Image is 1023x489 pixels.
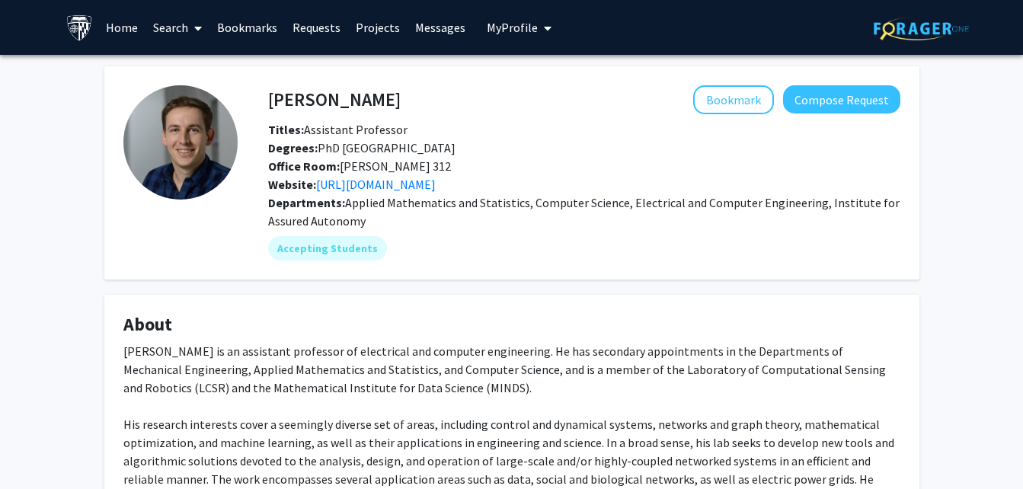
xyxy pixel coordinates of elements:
span: My Profile [487,20,538,35]
img: Profile Picture [123,85,238,200]
button: Add Enrique Mallada to Bookmarks [693,85,774,114]
b: Titles: [268,122,304,137]
span: [PERSON_NAME] 312 [268,158,451,174]
a: Opens in a new tab [316,177,436,192]
a: Bookmarks [209,1,285,54]
span: Applied Mathematics and Statistics, Computer Science, Electrical and Computer Engineering, Instit... [268,195,900,229]
h4: [PERSON_NAME] [268,85,401,113]
iframe: Chat [11,420,65,478]
img: Johns Hopkins University Logo [66,14,93,41]
a: Projects [348,1,408,54]
span: PhD [GEOGRAPHIC_DATA] [268,140,456,155]
a: Home [98,1,145,54]
b: Office Room: [268,158,340,174]
img: ForagerOne Logo [874,17,969,40]
h4: About [123,314,900,336]
a: Messages [408,1,473,54]
button: Compose Request to Enrique Mallada [783,85,900,113]
span: Assistant Professor [268,122,408,137]
b: Degrees: [268,140,318,155]
mat-chip: Accepting Students [268,236,387,260]
a: Requests [285,1,348,54]
b: Website: [268,177,316,192]
b: Departments: [268,195,345,210]
a: Search [145,1,209,54]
